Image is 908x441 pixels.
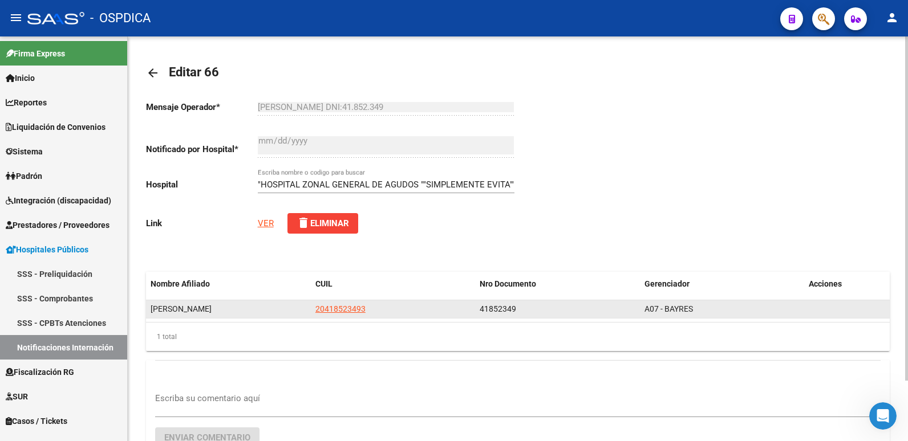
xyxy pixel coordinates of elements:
p: Link [146,217,258,230]
mat-icon: person [885,11,899,24]
datatable-header-cell: Acciones [804,272,890,296]
mat-icon: arrow_back [146,66,160,80]
span: Acciones [809,279,842,288]
span: Liquidación de Convenios [6,121,106,133]
span: Nombre Afiliado [151,279,210,288]
p: Notificado por Hospital [146,143,258,156]
span: Inicio [6,72,35,84]
span: 20418523493 [315,304,366,313]
span: Integración (discapacidad) [6,194,111,207]
datatable-header-cell: CUIL [311,272,476,296]
div: 1 total [146,322,890,351]
span: Casos / Tickets [6,415,67,427]
span: SUR [6,390,28,403]
span: Fiscalización RG [6,366,74,378]
span: Sistema [6,145,43,158]
span: Reportes [6,96,47,109]
datatable-header-cell: Gerenciador [640,272,805,296]
span: BONZI ENZO FABIAN [151,304,212,313]
span: Gerenciador [644,279,690,288]
span: A07 - BAYRES [644,304,693,313]
mat-icon: delete [297,216,310,230]
span: Padrón [6,170,42,182]
span: Hospitales Públicos [6,243,88,256]
datatable-header-cell: Nro Documento [475,272,640,296]
span: Editar 66 [169,65,219,79]
span: Eliminar [297,218,349,228]
span: Nro Documento [480,279,536,288]
span: 41852349 [480,304,516,313]
iframe: Intercom live chat [869,402,897,430]
button: Eliminar [287,213,358,234]
a: VER [258,218,274,228]
p: Mensaje Operador [146,101,258,113]
span: CUIL [315,279,333,288]
datatable-header-cell: Nombre Afiliado [146,272,311,296]
span: Prestadores / Proveedores [6,219,110,231]
span: Firma Express [6,47,65,60]
span: - OSPDICA [90,6,151,31]
mat-icon: menu [9,11,23,24]
p: Hospital [146,178,258,191]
